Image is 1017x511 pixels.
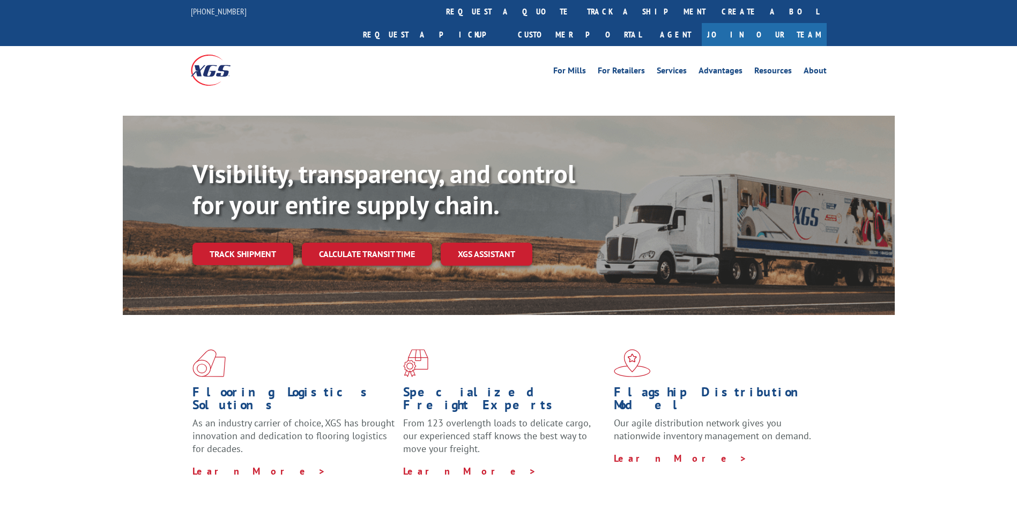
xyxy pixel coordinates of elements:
a: Resources [754,66,792,78]
a: Learn More > [614,452,747,464]
p: From 123 overlength loads to delicate cargo, our experienced staff knows the best way to move you... [403,417,606,464]
h1: Flagship Distribution Model [614,386,816,417]
a: [PHONE_NUMBER] [191,6,247,17]
a: Learn More > [192,465,326,477]
a: For Mills [553,66,586,78]
a: About [804,66,827,78]
a: Agent [649,23,702,46]
h1: Specialized Freight Experts [403,386,606,417]
a: Calculate transit time [302,243,432,266]
a: For Retailers [598,66,645,78]
span: As an industry carrier of choice, XGS has brought innovation and dedication to flooring logistics... [192,417,395,455]
img: xgs-icon-total-supply-chain-intelligence-red [192,349,226,377]
a: Join Our Team [702,23,827,46]
a: XGS ASSISTANT [441,243,532,266]
a: Advantages [699,66,743,78]
a: Services [657,66,687,78]
a: Request a pickup [355,23,510,46]
a: Learn More > [403,465,537,477]
img: xgs-icon-flagship-distribution-model-red [614,349,651,377]
a: Customer Portal [510,23,649,46]
span: Our agile distribution network gives you nationwide inventory management on demand. [614,417,811,442]
h1: Flooring Logistics Solutions [192,386,395,417]
b: Visibility, transparency, and control for your entire supply chain. [192,157,575,221]
a: Track shipment [192,243,293,265]
img: xgs-icon-focused-on-flooring-red [403,349,428,377]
